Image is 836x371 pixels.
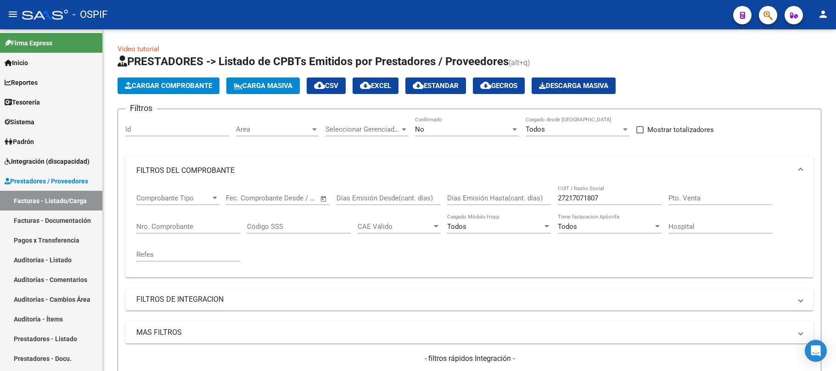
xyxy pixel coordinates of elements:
span: Todos [526,125,545,133]
button: Cargar Comprobante [118,78,219,94]
span: Area [236,125,310,133]
span: Integración (discapacidad) [5,156,90,166]
span: Sistema [5,117,34,127]
button: EXCEL [353,78,398,94]
mat-expansion-panel-header: MAS FILTROS [125,321,814,343]
span: EXCEL [360,82,391,90]
h3: Filtros [125,102,157,115]
button: Open calendar [319,194,329,204]
mat-icon: cloud_download [413,80,424,91]
span: Tesorería [5,97,40,107]
mat-panel-title: MAS FILTROS [136,327,791,338]
button: Carga Masiva [226,78,300,94]
div: Open Intercom Messenger [805,340,827,362]
input: Fecha inicio [226,194,263,202]
span: Mostrar totalizadores [647,124,714,135]
span: Gecros [480,82,517,90]
h4: - filtros rápidos Integración - [125,354,814,364]
span: Padrón [5,137,34,147]
mat-icon: cloud_download [314,80,325,91]
mat-icon: cloud_download [480,80,491,91]
span: Todos [558,222,577,231]
mat-panel-title: FILTROS DE INTEGRACION [136,294,791,305]
span: (alt+q) [509,58,530,67]
button: CSV [307,78,346,94]
mat-icon: cloud_download [360,80,371,91]
span: Todos [447,222,466,231]
div: FILTROS DEL COMPROBANTE [125,185,814,277]
span: Firma Express [5,38,52,48]
mat-icon: person [818,9,829,20]
mat-expansion-panel-header: FILTROS DE INTEGRACION [125,288,814,310]
button: Descarga Masiva [532,78,616,94]
span: CSV [314,82,338,90]
span: Inicio [5,58,28,68]
mat-panel-title: FILTROS DEL COMPROBANTE [136,166,791,176]
mat-expansion-panel-header: FILTROS DEL COMPROBANTE [125,156,814,185]
span: Prestadores / Proveedores [5,176,88,186]
span: Seleccionar Gerenciador [325,125,400,133]
span: Cargar Comprobante [125,82,212,90]
mat-icon: menu [7,9,18,20]
span: Reportes [5,78,38,88]
span: No [415,125,424,133]
input: Fecha fin [271,194,316,202]
span: CAE Válido [358,222,432,231]
a: Video tutorial [118,45,159,53]
span: PRESTADORES -> Listado de CPBTs Emitidos por Prestadores / Proveedores [118,55,509,68]
button: Estandar [405,78,466,94]
span: Carga Masiva [234,82,292,90]
span: Descarga Masiva [539,82,608,90]
span: Comprobante Tipo [136,194,211,202]
span: - OSPIF [73,5,107,25]
app-download-masive: Descarga masiva de comprobantes (adjuntos) [532,78,616,94]
span: Estandar [413,82,459,90]
button: Gecros [473,78,525,94]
